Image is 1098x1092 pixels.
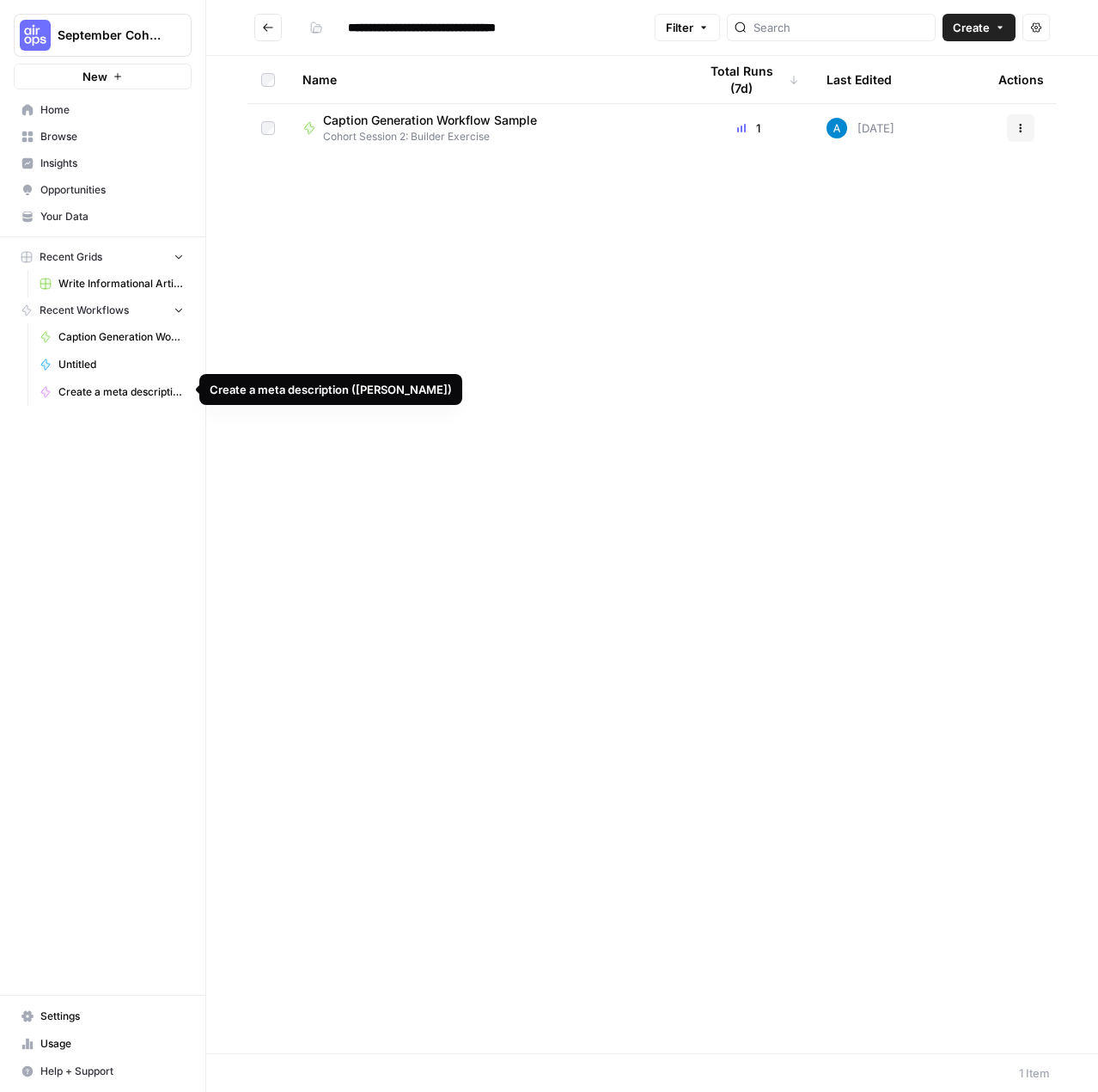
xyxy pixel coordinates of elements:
img: o3cqybgnmipr355j8nz4zpq1mc6x [827,118,847,138]
button: Create [942,14,1016,41]
a: Untitled [32,351,192,378]
div: 1 [698,120,799,137]
span: Home [40,102,184,118]
button: Help + Support [14,1058,192,1085]
a: Browse [14,123,192,150]
span: Usage [40,1036,184,1052]
span: Untitled [58,357,184,372]
span: Your Data [40,209,184,224]
div: [DATE] [827,118,894,138]
a: Insights [14,150,192,177]
span: Settings [40,1009,184,1024]
a: Settings [14,1003,192,1030]
a: Caption Generation Workflow Sample [32,323,192,351]
span: Filter [666,19,693,36]
span: Caption Generation Workflow Sample [323,112,537,129]
button: Workspace: September Cohort [14,14,192,57]
span: Opportunities [40,182,184,198]
span: Insights [40,156,184,171]
button: Filter [655,14,720,41]
a: Create a meta description ([PERSON_NAME]) [32,378,192,406]
a: Caption Generation Workflow SampleCohort Session 2: Builder Exercise [302,112,670,144]
span: Cohort Session 2: Builder Exercise [323,129,551,144]
span: Recent Grids [40,249,102,265]
span: Create [953,19,990,36]
button: Go back [254,14,282,41]
a: Usage [14,1030,192,1058]
div: Actions [998,56,1044,103]
span: September Cohort [58,27,162,44]
a: Write Informational Article [32,270,192,298]
button: New [14,64,192,89]
a: Opportunities [14,176,192,204]
div: Name [302,56,670,103]
button: Recent Workflows [14,298,192,323]
span: Create a meta description ([PERSON_NAME]) [58,384,184,400]
div: 1 Item [1019,1064,1050,1082]
span: Recent Workflows [40,303,129,318]
span: Write Informational Article [58,276,184,291]
span: Caption Generation Workflow Sample [58,329,184,345]
div: Total Runs (7d) [698,56,799,103]
div: Last Edited [827,56,892,103]
span: New [82,68,107,85]
img: September Cohort Logo [20,20,51,51]
input: Search [753,19,928,36]
a: Home [14,96,192,124]
span: Help + Support [40,1064,184,1079]
a: Your Data [14,203,192,230]
button: Recent Grids [14,244,192,270]
span: Browse [40,129,184,144]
